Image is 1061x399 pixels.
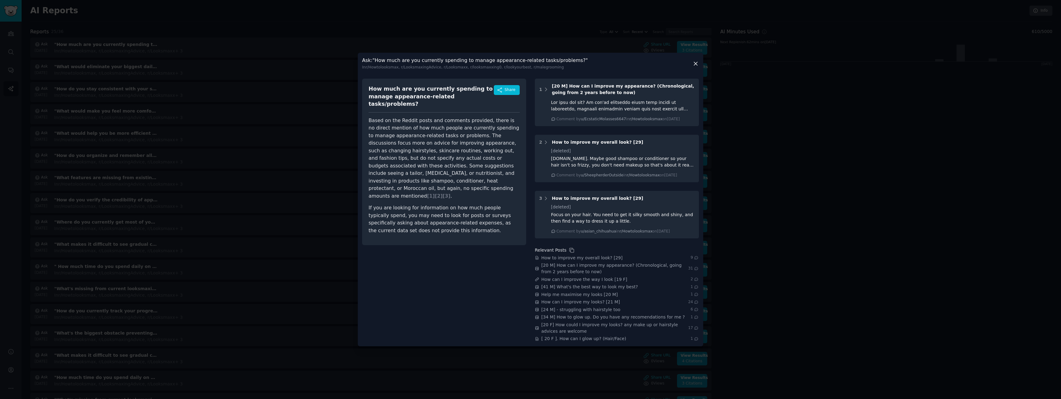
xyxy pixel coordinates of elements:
[691,315,699,320] span: 1
[556,229,670,234] div: Comment by in on [DATE]
[688,299,699,305] span: 24
[630,117,662,121] span: r/Howtolooksmax
[620,229,652,233] span: r/Howtolooksmax
[539,195,542,202] div: 3
[688,325,699,331] span: 17
[443,193,450,199] span: [ 3 ]
[691,292,699,297] span: 1
[541,284,638,290] a: [41 M] What's the best way to look my best?
[539,139,542,146] div: 2
[556,173,677,178] div: Comment by in on [DATE]
[362,65,588,70] div: In r/Howtolooksmax, r/LooksmaxingAdvice, r/Looksmaxx, r/looksmaxxing0, r/lookyourbest, r/malegroo...
[505,87,515,93] span: Share
[627,173,659,177] span: r/Howtolooksmax
[691,284,699,290] span: 1
[494,85,520,95] button: Share
[552,140,643,145] span: How to improve my overall look? [29]
[541,276,627,283] a: How can I improve the way I look [19 F]
[691,255,699,261] span: 9
[541,291,618,298] a: Help me maximise my looks [20 M]
[551,155,695,168] div: [DOMAIN_NAME]. Maybe good shampoo or conditioner so your hair isn't so frizzy, you don't need mak...
[551,99,695,112] div: Lor ipsu dol sit? Am con'ad elitseddo eiusm temp incidi ut laboreetdo, magnaali enimadmin veniam ...
[369,117,520,200] p: Based on the Reddit posts and comments provided, there is no direct mention of how much people ar...
[541,322,688,335] a: [20 F] How could I improve my looks? any make up or hairstyle advices are welcome
[541,314,685,320] a: [34 M] How to glow up. Do you have any recomendations for me ?
[541,255,622,261] a: How to improve my overall look? [29]
[435,193,443,199] span: [ 2 ]
[541,335,626,342] a: [ 20 F ]. How can I glow up? (Hair/Face)
[551,148,695,154] div: [deleted]
[552,84,694,95] span: [20 M] How can I improve my appearance? (Chronological, going from 2 years before to now)
[551,204,695,210] div: [deleted]
[539,86,542,93] div: 1
[581,173,623,177] span: u/SheepherderOutside
[541,306,620,313] a: [24 M] - struggling with hairstyle too
[691,307,699,312] span: 6
[691,277,699,282] span: 2
[369,204,520,234] p: If you are looking for information on how much people typically spend, you may need to look for p...
[581,117,626,121] span: u/EcstaticMolasses6647
[427,193,435,199] span: [ 1 ]
[556,117,680,122] div: Comment by in on [DATE]
[535,247,566,253] div: Relevant Posts
[541,299,620,305] a: How can I improve my looks? [21 M]
[541,262,688,275] a: [20 M] How can I improve my appearance? (Chronological, going from 2 years before to now)
[688,266,699,271] span: 31
[581,229,616,233] span: u/asian_chihuahua
[369,85,494,108] div: How much are you currently spending to manage appearance-related tasks/problems?
[691,336,699,342] span: 1
[551,212,695,224] div: Focus on your hair. You need to get it silky smooth and shiny, and then find a way to dress it up...
[362,57,588,70] h3: Ask : "How much are you currently spending to manage appearance-related tasks/problems?"
[552,196,643,201] span: How to improve my overall look? [29]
